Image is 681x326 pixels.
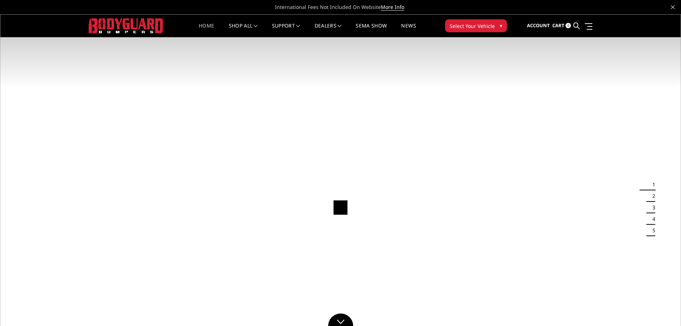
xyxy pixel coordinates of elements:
button: 3 of 5 [648,202,655,213]
a: Home [199,23,214,37]
a: shop all [229,23,258,37]
button: 5 of 5 [648,225,655,236]
span: Account [527,22,550,29]
span: 0 [566,23,571,28]
a: More Info [381,4,404,11]
button: 2 of 5 [648,190,655,202]
span: ▾ [500,22,502,29]
button: 4 of 5 [648,213,655,225]
a: Dealers [315,23,342,37]
img: BODYGUARD BUMPERS [89,18,164,33]
a: News [401,23,416,37]
button: 1 of 5 [648,179,655,190]
a: Click to Down [328,313,353,326]
a: SEMA Show [356,23,387,37]
button: Select Your Vehicle [445,19,507,32]
a: Account [527,16,550,35]
span: Cart [552,22,564,29]
span: Select Your Vehicle [450,22,495,30]
a: Cart 0 [552,16,571,35]
a: Support [272,23,300,37]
